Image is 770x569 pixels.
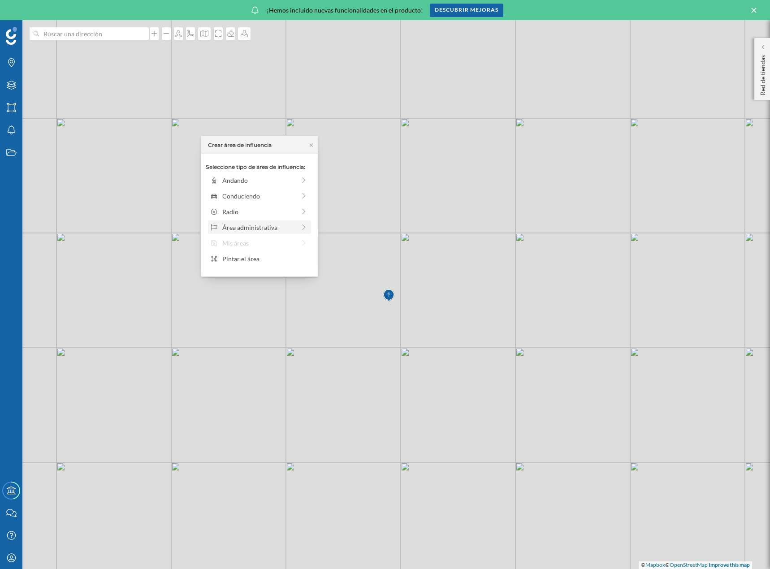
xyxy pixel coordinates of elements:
[18,6,50,14] span: Soporte
[639,561,752,569] div: © ©
[222,176,295,185] div: Andando
[208,141,272,149] div: Crear área de influencia
[222,223,295,232] div: Área administrativa
[709,561,750,568] a: Improve this map
[222,207,295,216] div: Radio
[222,254,308,263] div: Pintar el área
[645,561,665,568] a: Mapbox
[206,163,313,171] p: Seleccione tipo de área de influencia:
[267,6,423,15] span: ¡Hemos incluido nuevas funcionalidades en el producto!
[6,27,17,45] img: Geoblink Logo
[670,561,708,568] a: OpenStreetMap
[758,52,767,95] p: Red de tiendas
[383,287,394,305] img: Marker
[222,191,295,201] div: Conduciendo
